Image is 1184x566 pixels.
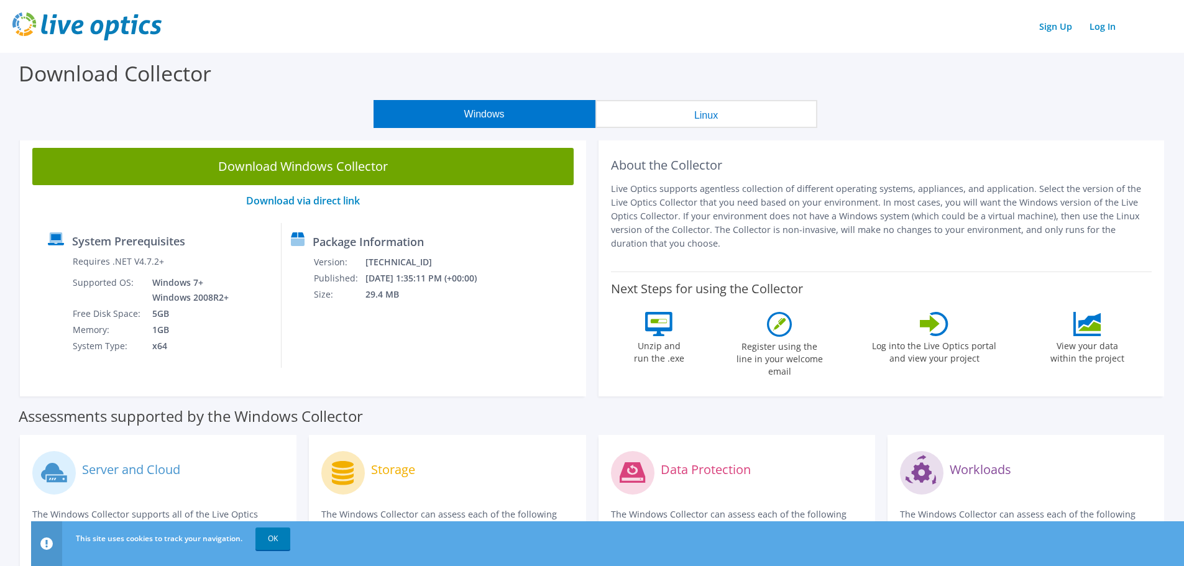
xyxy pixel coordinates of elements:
[12,12,162,40] img: live_optics_svg.svg
[76,533,242,544] span: This site uses cookies to track your navigation.
[73,255,164,268] label: Requires .NET V4.7.2+
[630,336,687,365] label: Unzip and run the .exe
[19,410,363,422] label: Assessments supported by the Windows Collector
[611,281,803,296] label: Next Steps for using the Collector
[143,338,231,354] td: x64
[611,158,1152,173] h2: About the Collector
[72,338,143,354] td: System Type:
[313,286,365,303] td: Size:
[82,463,180,476] label: Server and Cloud
[32,508,284,535] p: The Windows Collector supports all of the Live Optics compute and cloud assessments.
[143,322,231,338] td: 1GB
[733,337,826,378] label: Register using the line in your welcome email
[611,508,863,535] p: The Windows Collector can assess each of the following DPS applications.
[255,527,290,550] a: OK
[72,322,143,338] td: Memory:
[72,306,143,322] td: Free Disk Space:
[1033,17,1078,35] a: Sign Up
[661,463,751,476] label: Data Protection
[371,463,415,476] label: Storage
[900,508,1152,535] p: The Windows Collector can assess each of the following applications.
[143,275,231,306] td: Windows 7+ Windows 2008R2+
[365,286,493,303] td: 29.4 MB
[611,182,1152,250] p: Live Optics supports agentless collection of different operating systems, appliances, and applica...
[871,336,997,365] label: Log into the Live Optics portal and view your project
[950,463,1011,476] label: Workloads
[595,100,817,128] button: Linux
[72,235,185,247] label: System Prerequisites
[365,254,493,270] td: [TECHNICAL_ID]
[19,59,211,88] label: Download Collector
[143,306,231,322] td: 5GB
[313,254,365,270] td: Version:
[365,270,493,286] td: [DATE] 1:35:11 PM (+00:00)
[1083,17,1122,35] a: Log In
[321,508,573,535] p: The Windows Collector can assess each of the following storage systems.
[32,148,574,185] a: Download Windows Collector
[246,194,360,208] a: Download via direct link
[313,235,424,248] label: Package Information
[374,100,595,128] button: Windows
[1042,336,1132,365] label: View your data within the project
[72,275,143,306] td: Supported OS:
[313,270,365,286] td: Published:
